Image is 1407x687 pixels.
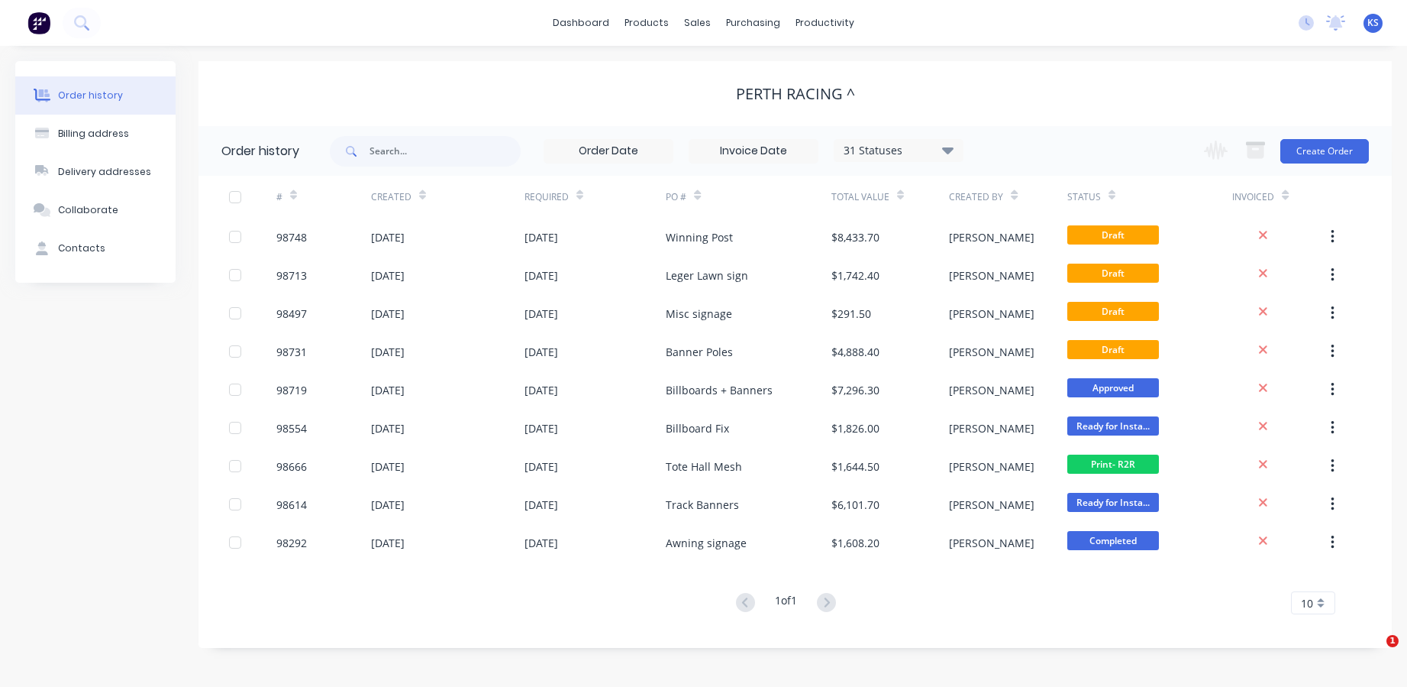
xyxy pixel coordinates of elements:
[15,76,176,115] button: Order history
[666,176,831,218] div: PO #
[1067,531,1159,550] span: Completed
[524,459,558,475] div: [DATE]
[276,382,307,398] div: 98719
[371,459,405,475] div: [DATE]
[15,229,176,267] button: Contacts
[524,420,558,436] div: [DATE]
[524,229,558,245] div: [DATE]
[949,382,1034,398] div: [PERSON_NAME]
[27,11,50,34] img: Factory
[1367,16,1379,30] span: KS
[371,190,411,204] div: Created
[831,382,879,398] div: $7,296.30
[371,420,405,436] div: [DATE]
[831,344,879,360] div: $4,888.40
[949,267,1034,284] div: [PERSON_NAME]
[524,190,569,204] div: Required
[831,306,871,322] div: $291.50
[15,191,176,229] button: Collaborate
[831,497,879,513] div: $6,101.70
[834,142,963,159] div: 31 Statuses
[666,420,729,436] div: Billboard Fix
[775,592,797,614] div: 1 of 1
[949,459,1034,475] div: [PERSON_NAME]
[1301,595,1313,611] span: 10
[1232,190,1274,204] div: Invoiced
[276,459,307,475] div: 98666
[666,190,686,204] div: PO #
[1355,635,1392,672] iframe: Intercom live chat
[371,497,405,513] div: [DATE]
[276,176,371,218] div: #
[15,153,176,191] button: Delivery addresses
[831,459,879,475] div: $1,644.50
[788,11,862,34] div: productivity
[949,176,1067,218] div: Created By
[666,229,733,245] div: Winning Post
[276,420,307,436] div: 98554
[524,267,558,284] div: [DATE]
[831,190,889,204] div: Total Value
[1386,635,1399,647] span: 1
[371,306,405,322] div: [DATE]
[831,535,879,551] div: $1,608.20
[831,176,950,218] div: Total Value
[524,344,558,360] div: [DATE]
[1067,225,1159,245] span: Draft
[524,382,558,398] div: [DATE]
[949,190,1003,204] div: Created By
[371,344,405,360] div: [DATE]
[58,89,123,102] div: Order history
[1232,176,1327,218] div: Invoiced
[1067,340,1159,359] span: Draft
[276,344,307,360] div: 98731
[544,140,673,163] input: Order Date
[1067,176,1232,218] div: Status
[1067,190,1101,204] div: Status
[949,420,1034,436] div: [PERSON_NAME]
[1067,455,1159,474] span: Print- R2R
[524,497,558,513] div: [DATE]
[371,229,405,245] div: [DATE]
[58,127,129,141] div: Billing address
[1067,264,1159,283] span: Draft
[666,497,739,513] div: Track Banners
[831,229,879,245] div: $8,433.70
[666,267,748,284] div: Leger Lawn sign
[58,165,151,179] div: Delivery addresses
[676,11,718,34] div: sales
[524,176,666,218] div: Required
[831,267,879,284] div: $1,742.40
[524,535,558,551] div: [DATE]
[1067,302,1159,321] span: Draft
[276,267,307,284] div: 98713
[831,420,879,436] div: $1,826.00
[371,176,524,218] div: Created
[221,142,299,160] div: Order history
[666,459,742,475] div: Tote Hall Mesh
[949,535,1034,551] div: [PERSON_NAME]
[276,229,307,245] div: 98748
[718,11,788,34] div: purchasing
[58,241,105,255] div: Contacts
[949,306,1034,322] div: [PERSON_NAME]
[276,306,307,322] div: 98497
[666,535,747,551] div: Awning signage
[545,11,617,34] a: dashboard
[949,497,1034,513] div: [PERSON_NAME]
[369,136,521,167] input: Search...
[276,190,282,204] div: #
[371,535,405,551] div: [DATE]
[15,115,176,153] button: Billing address
[276,497,307,513] div: 98614
[666,344,733,360] div: Banner Poles
[58,203,118,217] div: Collaborate
[1280,139,1369,164] button: Create Order
[1067,416,1159,436] span: Ready for Insta...
[689,140,818,163] input: Invoice Date
[736,85,855,103] div: Perth Racing ^
[949,229,1034,245] div: [PERSON_NAME]
[617,11,676,34] div: products
[524,306,558,322] div: [DATE]
[666,382,773,398] div: Billboards + Banners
